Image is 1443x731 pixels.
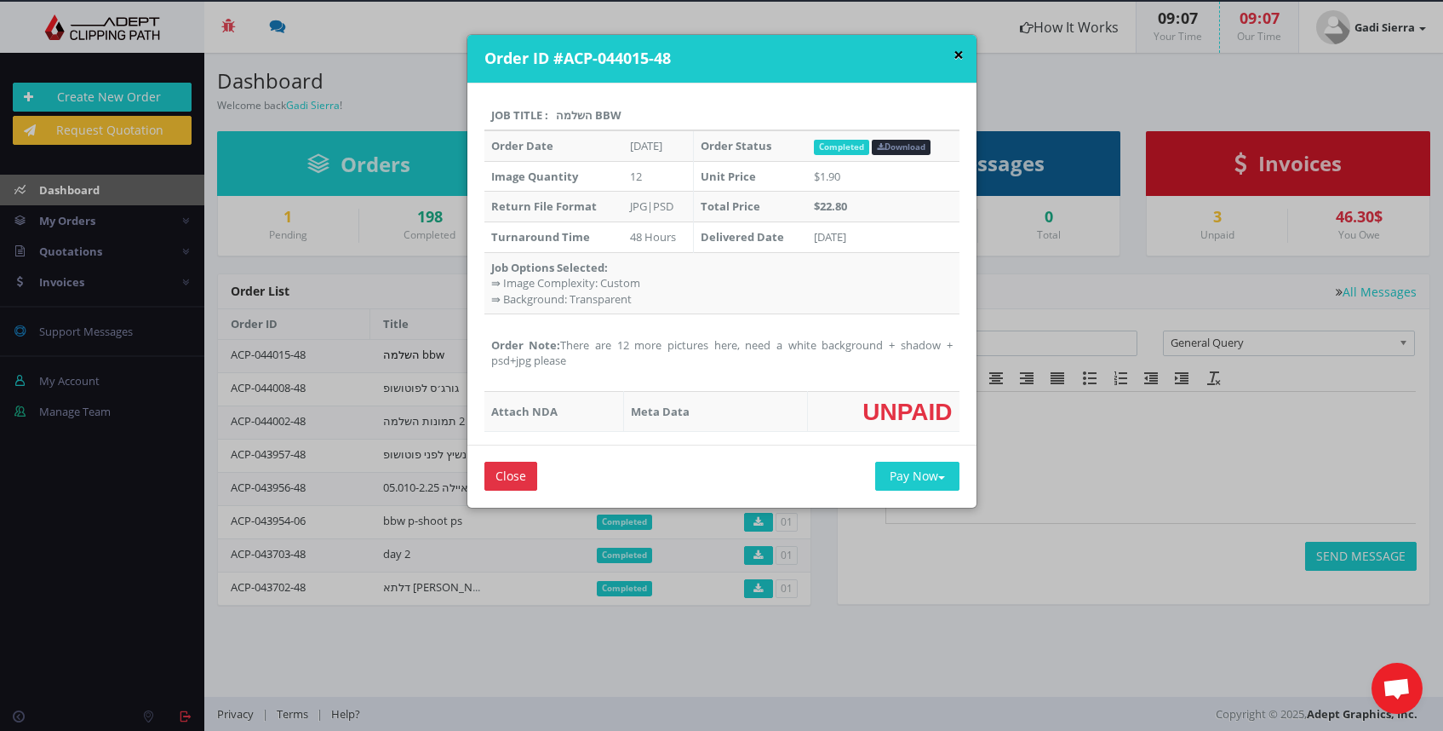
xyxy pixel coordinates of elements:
[875,462,959,491] button: Pay Now
[484,252,959,314] td: ⇛ Image Complexity: Custom ⇛ Background: Transparent
[862,399,952,424] span: UNPAID
[491,169,578,184] strong: Image Quantity
[491,404,558,419] strong: Attach NDA
[701,229,784,245] strong: Delivered Date
[623,130,693,161] td: [DATE]
[484,314,959,392] td: There are 12 more pictures here, need a white background + shadow + psd+jpg please
[491,260,608,275] strong: Job Options Selected:
[701,169,756,184] strong: Unit Price
[484,101,959,131] th: Job Title : השלמה bbw
[491,229,590,245] strong: Turnaround Time
[701,199,760,214] strong: Total Price
[701,138,771,153] strong: Order Status
[953,46,964,64] button: ×
[807,222,959,252] td: [DATE]
[1371,663,1423,714] div: פתח צ'אט
[814,140,869,155] span: Completed
[630,169,642,184] span: 12
[623,192,693,222] td: JPG|PSD
[623,222,693,252] td: 48 Hours
[484,48,964,70] h4: Order ID #ACP-044015-48
[631,404,690,419] strong: Meta Data
[872,140,931,155] a: Download
[491,199,597,214] strong: Return File Format
[491,138,553,153] strong: Order Date
[484,462,537,491] input: Close
[807,161,959,192] td: $1.90
[814,199,847,214] strong: $22.80
[491,337,561,353] strong: Order Note:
